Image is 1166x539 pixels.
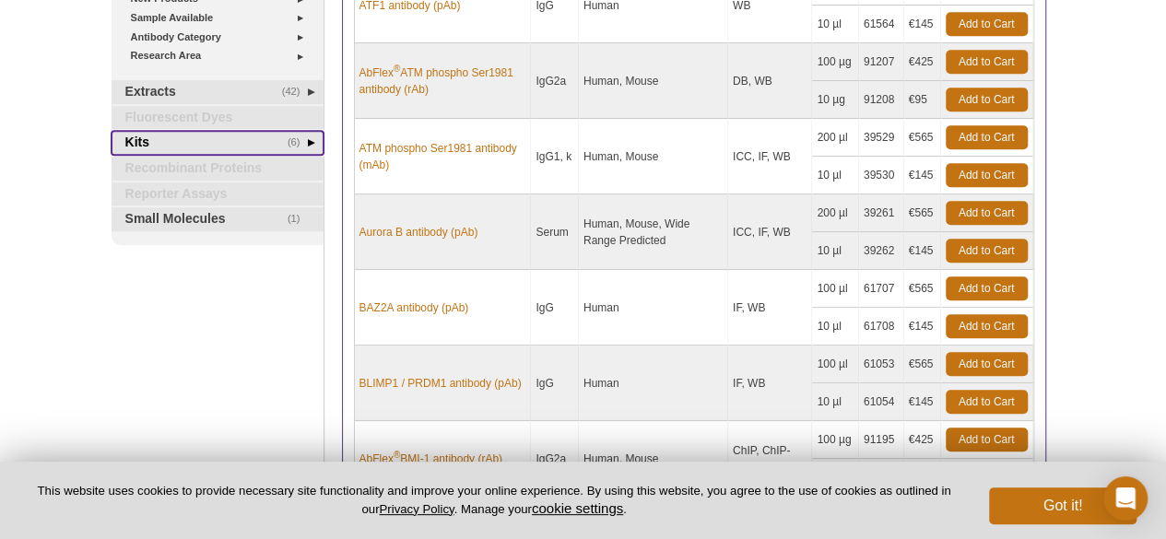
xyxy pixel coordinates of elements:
td: €565 [904,119,941,157]
td: 200 µl [812,119,858,157]
sup: ® [394,450,400,460]
a: BLIMP1 / PRDM1 antibody (pAb) [359,375,522,392]
div: Open Intercom Messenger [1103,476,1148,521]
td: 10 µl [812,308,858,346]
td: IgG [531,270,579,346]
td: €145 [904,157,941,194]
a: Reporter Assays [112,182,324,206]
td: IgG1, k [531,119,579,194]
td: Human, Mouse [579,43,728,119]
td: IgG2a [531,421,579,497]
td: 91196 [859,459,904,497]
td: DB, WB [728,43,813,119]
td: 39261 [859,194,904,232]
button: cookie settings [532,500,623,516]
td: 39530 [859,157,904,194]
td: €565 [904,270,941,308]
td: €565 [904,346,941,383]
td: 100 µl [812,270,858,308]
td: 10 µl [812,232,858,270]
a: Add to Cart [946,352,1028,376]
span: (6) [288,131,311,155]
td: Human, Mouse, Wide Range Predicted [579,194,728,270]
td: €95 [904,81,941,119]
a: Research Area [131,46,312,65]
td: 61708 [859,308,904,346]
td: IF, WB [728,346,813,421]
a: ATM phospho Ser1981 antibody (mAb) [359,140,526,173]
span: (1) [288,207,311,231]
td: 61564 [859,6,904,43]
td: €425 [904,43,941,81]
a: Sample Available [131,8,312,28]
td: Human [579,346,728,421]
a: AbFlex®BMI-1 antibody (rAb) [359,451,502,467]
a: Add to Cart [946,239,1028,263]
td: 61054 [859,383,904,421]
a: Add to Cart [946,314,1028,338]
sup: ® [394,64,400,74]
td: IgG [531,346,579,421]
td: Serum [531,194,579,270]
a: Add to Cart [946,50,1028,74]
td: 91195 [859,421,904,459]
td: €145 [904,383,941,421]
td: 61053 [859,346,904,383]
td: €425 [904,421,941,459]
a: BAZ2A antibody (pAb) [359,299,469,316]
a: Aurora B antibody (pAb) [359,224,478,240]
td: 10 µg [812,81,858,119]
td: Human, Mouse [579,421,728,497]
a: Add to Cart [946,12,1028,36]
td: 91208 [859,81,904,119]
a: Add to Cart [946,390,1028,414]
td: €145 [904,232,941,270]
a: (42)Extracts [112,80,324,104]
a: AbFlex®ATM phospho Ser1981 antibody (rAb) [359,64,526,98]
td: ChIP, ChIP-Seq, WB [728,421,813,497]
td: 100 µl [812,346,858,383]
a: Add to Cart [946,125,1028,149]
td: €145 [904,308,941,346]
a: Add to Cart [946,88,1028,111]
td: 39262 [859,232,904,270]
td: 10 µl [812,6,858,43]
td: €565 [904,194,941,232]
a: Antibody Category [131,28,312,47]
td: 39529 [859,119,904,157]
a: Privacy Policy [379,502,453,516]
td: €145 [904,6,941,43]
td: €95 [904,459,941,497]
td: IF, WB [728,270,813,346]
td: 100 µg [812,421,858,459]
a: (6)Kits [112,131,324,155]
a: (1)Small Molecules [112,207,324,231]
button: Got it! [989,487,1137,524]
a: Recombinant Proteins [112,157,324,181]
a: Add to Cart [946,428,1028,451]
span: (42) [282,80,311,104]
td: Human [579,270,728,346]
td: IgG2a [531,43,579,119]
td: 91207 [859,43,904,81]
a: Add to Cart [946,276,1028,300]
td: 10 µg [812,459,858,497]
td: 200 µl [812,194,858,232]
td: 61707 [859,270,904,308]
a: Add to Cart [946,201,1028,225]
td: 10 µl [812,157,858,194]
a: Fluorescent Dyes [112,106,324,130]
td: 10 µl [812,383,858,421]
p: This website uses cookies to provide necessary site functionality and improve your online experie... [29,483,959,518]
td: 100 µg [812,43,858,81]
a: Add to Cart [946,163,1028,187]
td: ICC, IF, WB [728,194,813,270]
td: ICC, IF, WB [728,119,813,194]
td: Human, Mouse [579,119,728,194]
